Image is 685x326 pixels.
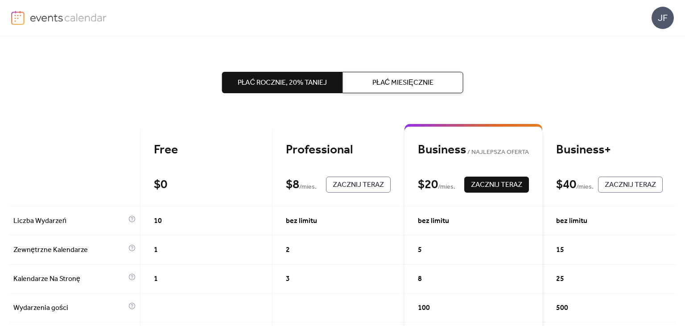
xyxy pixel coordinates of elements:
[299,182,317,193] span: / mies.
[556,142,663,158] div: Business+
[418,177,438,193] div: $ 20
[154,142,259,158] div: Free
[13,245,126,256] span: Zewnętrzne Kalendarze
[11,11,25,25] img: logo
[471,180,522,190] span: Zacznij Teraz
[438,182,455,193] span: / mies.
[326,177,391,193] button: Zacznij Teraz
[286,245,290,256] span: 2
[372,78,433,88] span: Płać Miesięcznie
[418,245,422,256] span: 5
[576,182,594,193] span: / mies.
[154,274,158,285] span: 1
[556,245,564,256] span: 15
[605,180,656,190] span: Zacznij Teraz
[222,72,342,93] button: Płać Rocznie, 20% taniej
[418,303,430,314] span: 100
[13,303,126,314] span: Wydarzenia gości
[333,180,384,190] span: Zacznij Teraz
[342,72,463,93] button: Płać Miesięcznie
[286,177,299,193] div: $ 8
[556,303,568,314] span: 500
[286,274,290,285] span: 3
[652,7,674,29] div: JF
[13,274,126,285] span: Kalendarze Na Stronę
[154,216,162,227] span: 10
[418,142,529,158] div: Business
[556,177,576,193] div: $ 40
[598,177,663,193] button: Zacznij Teraz
[238,78,327,88] span: Płać Rocznie, 20% taniej
[286,216,317,227] span: bez limitu
[466,147,529,158] span: NAJLEPSZA OFERTA
[13,216,126,227] span: Liczba Wydarzeń
[154,245,158,256] span: 1
[418,216,449,227] span: bez limitu
[464,177,529,193] button: Zacznij Teraz
[286,142,391,158] div: Professional
[556,216,587,227] span: bez limitu
[418,274,422,285] span: 8
[30,11,107,24] img: logo-type
[154,177,167,193] div: $ 0
[556,274,564,285] span: 25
